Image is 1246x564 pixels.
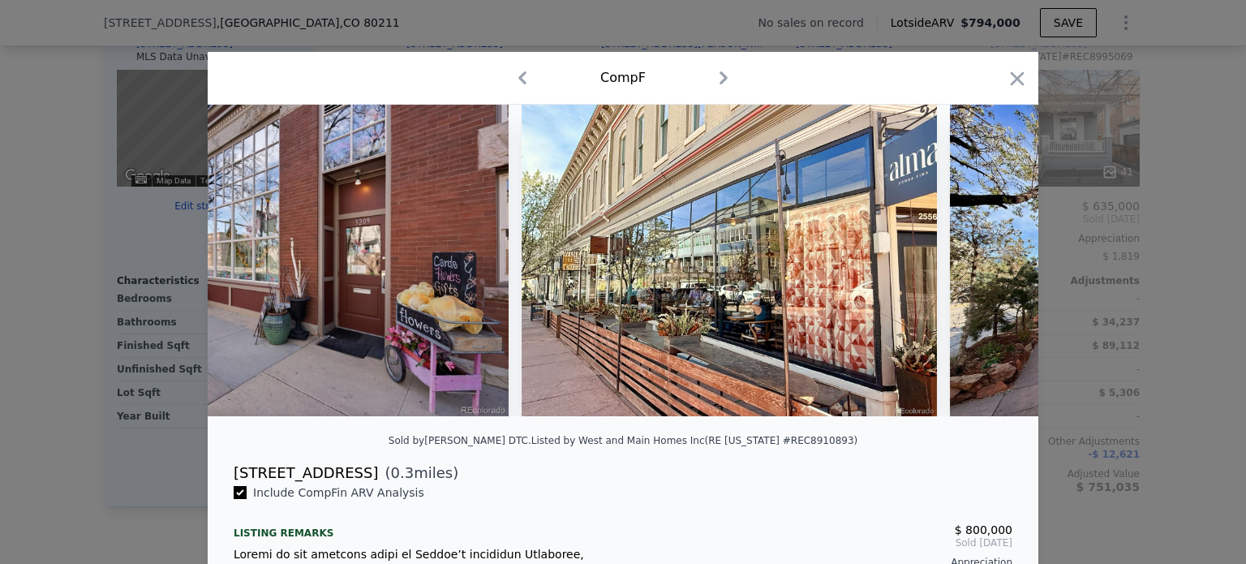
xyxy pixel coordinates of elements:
[636,536,1012,549] span: Sold [DATE]
[955,523,1012,536] span: $ 800,000
[234,514,610,540] div: Listing remarks
[391,464,415,481] span: 0.3
[378,462,458,484] span: ( miles)
[389,435,531,446] div: Sold by [PERSON_NAME] DTC .
[41,105,509,416] img: Property Img
[247,486,431,499] span: Include Comp F in ARV Analysis
[600,68,646,88] div: Comp F
[522,105,937,416] img: Property Img
[531,435,857,446] div: Listed by West and Main Homes Inc (RE [US_STATE] #REC8910893)
[234,462,378,484] div: [STREET_ADDRESS]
